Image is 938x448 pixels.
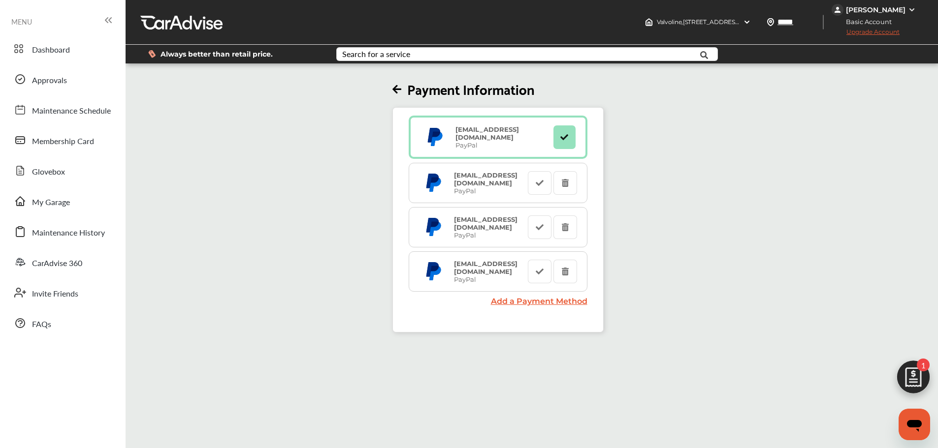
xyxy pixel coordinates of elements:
img: location_vector.a44bc228.svg [767,18,775,26]
span: FAQs [32,318,51,331]
span: Dashboard [32,44,70,57]
img: jVpblrzwTbfkPYzPPzSLxeg0AAAAASUVORK5CYII= [832,4,843,16]
strong: [EMAIL_ADDRESS][DOMAIN_NAME] [455,125,519,141]
a: My Garage [9,188,116,214]
iframe: Button to launch messaging window [899,409,930,440]
a: Maintenance History [9,219,116,244]
span: CarAdvise 360 [32,257,82,270]
img: dollor_label_vector.a70140d1.svg [148,50,156,58]
a: Dashboard [9,36,116,61]
a: CarAdvise 360 [9,249,116,275]
span: My Garage [32,196,70,209]
span: Invite Friends [32,288,78,300]
a: Approvals [9,66,116,92]
a: Add a Payment Method [491,297,587,306]
span: Basic Account [833,17,899,27]
a: FAQs [9,310,116,336]
img: WGsFRI8htEPBVLJbROoPRyZpYNWhNONpIPPETTm6eUC0GeLEiAAAAAElFTkSuQmCC [908,6,916,14]
div: Search for a service [342,50,410,58]
span: 1 [917,358,930,371]
span: Maintenance History [32,227,105,239]
span: MENU [11,18,32,26]
div: PayPal [449,260,528,283]
span: Maintenance Schedule [32,105,111,118]
a: Maintenance Schedule [9,97,116,122]
strong: [EMAIL_ADDRESS][DOMAIN_NAME] [454,215,518,231]
strong: [EMAIL_ADDRESS][DOMAIN_NAME] [454,260,518,275]
h2: Payment Information [392,80,604,97]
img: header-home-logo.8d720a4f.svg [645,18,653,26]
img: edit-cartIcon.11d11f9a.svg [890,356,937,403]
a: Invite Friends [9,280,116,305]
span: Approvals [32,74,67,87]
span: Valvoline , [STREET_ADDRESS] [PERSON_NAME] , MO 63366 [657,18,820,26]
div: PayPal [449,215,528,239]
div: PayPal [451,125,529,149]
div: PayPal [449,171,528,195]
a: Membership Card [9,127,116,153]
span: Upgrade Account [832,28,900,40]
a: Glovebox [9,158,116,183]
div: [PERSON_NAME] [846,5,906,14]
img: header-down-arrow.9dd2ce7d.svg [743,18,751,26]
strong: [EMAIL_ADDRESS][DOMAIN_NAME] [454,171,518,187]
span: Glovebox [32,166,65,179]
span: Membership Card [32,135,94,148]
span: Always better than retail price. [161,51,273,58]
